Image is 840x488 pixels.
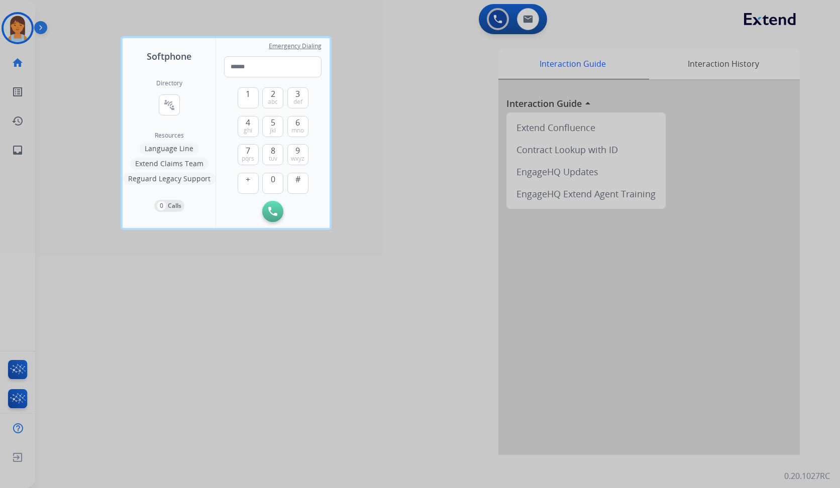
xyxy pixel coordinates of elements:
button: 2abc [262,87,283,108]
span: 6 [295,116,300,129]
span: tuv [269,155,277,163]
span: def [293,98,302,106]
span: 7 [246,145,250,157]
span: 3 [295,88,300,100]
span: Emergency Dialing [269,42,322,50]
span: + [246,173,250,185]
span: 2 [271,88,275,100]
p: 0.20.1027RC [784,470,830,482]
span: Softphone [147,49,191,63]
button: Reguard Legacy Support [123,173,216,185]
p: Calls [168,201,181,210]
button: 8tuv [262,144,283,165]
img: call-button [268,207,277,216]
span: ghi [244,127,252,135]
span: abc [268,98,278,106]
span: 0 [271,173,275,185]
mat-icon: connect_without_contact [163,99,175,111]
button: 3def [287,87,308,108]
button: 5jkl [262,116,283,137]
button: 4ghi [238,116,259,137]
span: 5 [271,116,275,129]
button: Language Line [140,143,198,155]
span: jkl [270,127,276,135]
span: # [295,173,300,185]
span: 1 [246,88,250,100]
button: Extend Claims Team [130,158,208,170]
button: # [287,173,308,194]
span: 4 [246,116,250,129]
span: pqrs [242,155,254,163]
button: + [238,173,259,194]
span: Resources [155,132,184,140]
span: wxyz [291,155,304,163]
button: 7pqrs [238,144,259,165]
span: 8 [271,145,275,157]
button: 9wxyz [287,144,308,165]
button: 1 [238,87,259,108]
span: 9 [295,145,300,157]
button: 0Calls [154,200,184,212]
h2: Directory [156,79,182,87]
span: mno [291,127,304,135]
p: 0 [157,201,166,210]
button: 0 [262,173,283,194]
button: 6mno [287,116,308,137]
